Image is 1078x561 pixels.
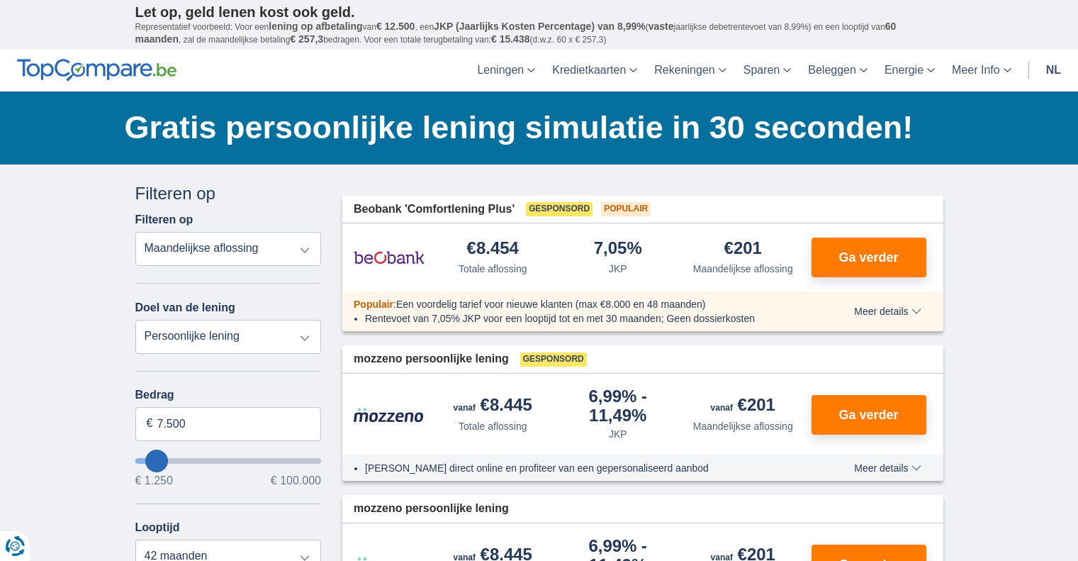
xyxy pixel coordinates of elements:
div: JKP [609,427,627,441]
span: Een voordelig tarief voor nieuwe klanten (max €8.000 en 48 maanden) [396,299,706,310]
span: JKP (Jaarlijks Kosten Percentage) van 8,99% [434,21,646,32]
label: Filteren op [135,213,193,226]
a: Leningen [468,50,544,91]
input: wantToBorrow [135,458,322,464]
p: Representatief voorbeeld: Voor een van , een ( jaarlijkse debetrentevoet van 8,99%) en een loopti... [135,21,943,46]
span: € 257,3 [290,33,323,45]
div: €201 [724,240,762,259]
span: lening op afbetaling [269,21,362,32]
a: Meer Info [943,50,1020,91]
div: Filteren op [135,182,322,206]
div: Totale aflossing [459,262,527,276]
span: € 15.438 [491,33,530,45]
span: Ga verder [838,251,898,264]
div: €8.445 [454,396,532,416]
span: Meer details [854,306,921,316]
div: €8.454 [467,240,519,259]
span: mozzeno persoonlijke lening [354,351,509,367]
span: Populair [601,202,651,216]
div: €201 [711,396,775,416]
label: Doel van de lening [135,301,235,314]
button: Ga verder [812,238,926,277]
a: Beleggen [799,50,876,91]
span: vaste [649,21,674,32]
div: : [342,297,814,311]
img: TopCompare [17,59,176,82]
img: product.pl.alt Mozzeno [354,407,425,423]
li: Rentevoet van 7,05% JKP voor een looptijd tot en met 30 maanden; Geen dossierkosten [365,311,802,326]
label: Bedrag [135,389,322,401]
button: Meer details [843,462,931,474]
span: mozzeno persoonlijke lening [354,501,509,517]
a: nl [1038,50,1069,91]
span: € [147,416,153,432]
span: Beobank 'Comfortlening Plus' [354,201,515,218]
span: Meer details [854,463,921,473]
img: product.pl.alt Beobank [354,240,425,275]
div: 7,05% [594,240,642,259]
span: Populair [354,299,393,310]
a: Rekeningen [646,50,734,91]
button: Ga verder [812,395,926,435]
div: 6,99% [561,388,675,424]
li: [PERSON_NAME] direct online en profiteer van een gepersonaliseerd aanbod [365,461,802,475]
div: JKP [609,262,627,276]
h1: Gratis persoonlijke lening simulatie in 30 seconden! [125,106,943,150]
a: Kredietkaarten [544,50,646,91]
div: Maandelijkse aflossing [693,262,793,276]
div: Maandelijkse aflossing [693,419,793,433]
span: € 100.000 [271,475,321,487]
span: Gesponsord [526,202,593,216]
a: Energie [876,50,943,91]
label: Looptijd [135,521,180,534]
p: Let op, geld lenen kost ook geld. [135,4,943,21]
button: Meer details [843,306,931,317]
span: Ga verder [838,409,898,421]
span: 60 maanden [135,21,897,45]
div: Totale aflossing [459,419,527,433]
a: Sparen [735,50,800,91]
span: € 1.250 [135,475,173,487]
span: € 12.500 [376,21,415,32]
span: Gesponsord [520,352,587,367]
